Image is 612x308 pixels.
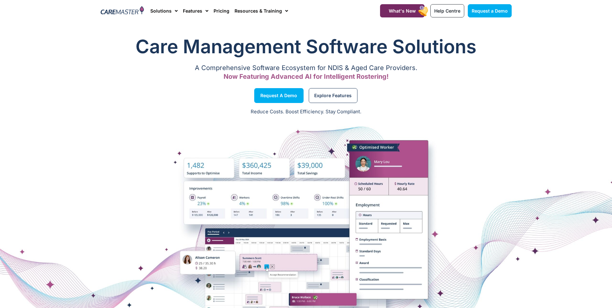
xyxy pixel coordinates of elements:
h1: Care Management Software Solutions [101,34,512,59]
span: Request a Demo [472,8,508,14]
a: Request a Demo [468,4,512,17]
a: Help Centre [430,4,464,17]
p: A Comprehensive Software Ecosystem for NDIS & Aged Care Providers. [101,66,512,70]
span: Request a Demo [260,94,297,97]
span: Explore Features [314,94,352,97]
img: CareMaster Logo [101,6,144,16]
p: Reduce Costs. Boost Efficiency. Stay Compliant. [4,108,608,116]
a: Explore Features [309,88,357,103]
span: Now Featuring Advanced AI for Intelligent Rostering! [224,73,389,80]
a: Request a Demo [254,88,304,103]
span: Help Centre [434,8,460,14]
span: What's New [389,8,416,14]
a: What's New [380,4,425,17]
